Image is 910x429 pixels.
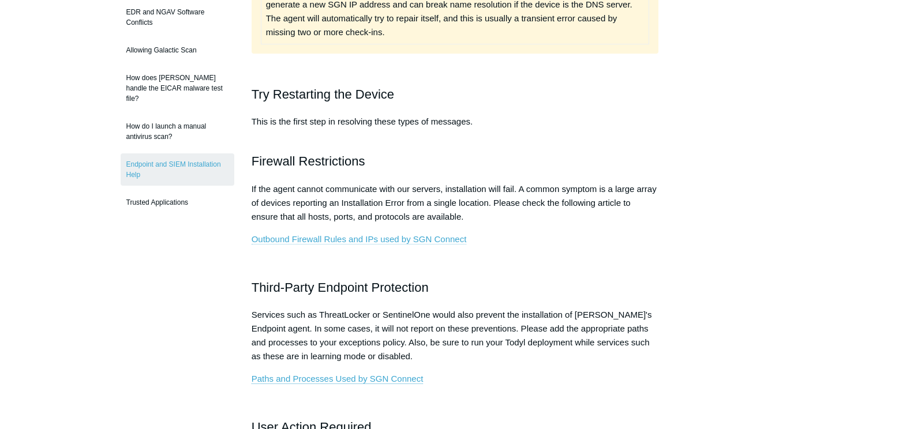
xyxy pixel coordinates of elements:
h2: Third-Party Endpoint Protection [252,277,659,298]
a: Endpoint and SIEM Installation Help [121,153,234,186]
a: How does [PERSON_NAME] handle the EICAR malware test file? [121,67,234,110]
p: This is the first step in resolving these types of messages. [252,115,659,142]
p: If the agent cannot communicate with our servers, installation will fail. A common symptom is a l... [252,182,659,224]
a: Paths and Processes Used by SGN Connect [252,374,424,384]
a: EDR and NGAV Software Conflicts [121,1,234,33]
h2: Firewall Restrictions [252,151,659,171]
h2: Try Restarting the Device [252,84,659,104]
a: Trusted Applications [121,191,234,213]
a: How do I launch a manual antivirus scan? [121,115,234,148]
p: Services such as ThreatLocker or SentinelOne would also prevent the installation of [PERSON_NAME]... [252,308,659,363]
a: Outbound Firewall Rules and IPs used by SGN Connect [252,234,467,244]
a: Allowing Galactic Scan [121,39,234,61]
